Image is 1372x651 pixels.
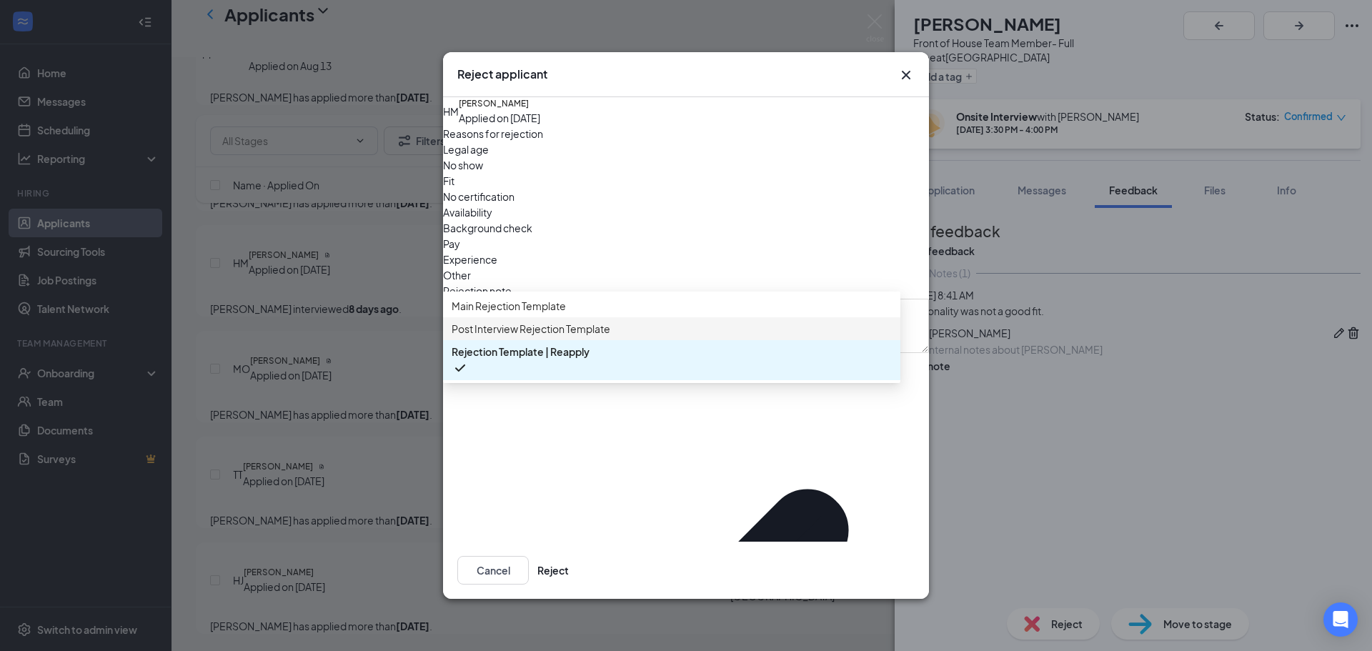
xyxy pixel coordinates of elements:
button: Close [898,66,915,84]
span: No certification [443,189,514,204]
span: Legal age [443,141,489,157]
h3: Reject applicant [457,66,547,82]
span: Rejection note [443,284,512,297]
h5: [PERSON_NAME] [459,97,529,110]
span: Background check [443,220,532,236]
span: Availability [443,204,492,220]
div: Applied on [DATE] [459,110,540,126]
button: Cancel [457,556,529,585]
div: Open Intercom Messenger [1323,602,1358,637]
span: Rejection Template | Reapply [452,344,590,359]
span: Reasons for rejection [443,127,543,140]
span: Main Rejection Template [452,298,566,314]
span: Other [443,267,471,283]
span: Post Interview Rejection Template [452,321,610,337]
span: Pay [443,236,460,252]
span: No show [443,157,483,173]
span: Experience [443,252,497,267]
button: Reject [537,556,569,585]
svg: Cross [898,66,915,84]
span: Fit [443,173,454,189]
svg: Checkmark [452,359,469,377]
div: HM [443,104,459,119]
